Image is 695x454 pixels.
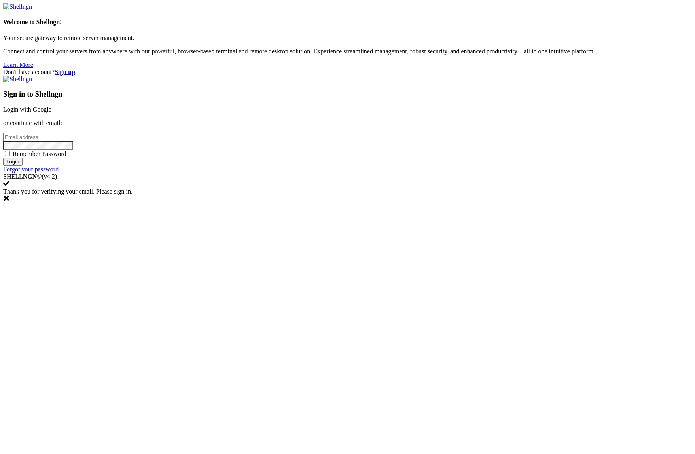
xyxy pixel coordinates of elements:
span: 4.2.0 [42,173,57,180]
div: Dismiss this notification [3,195,692,203]
a: Login with Google [3,106,51,113]
div: Don't have account? [3,68,692,76]
img: Shellngn [3,76,32,83]
p: Your secure gateway to remote server management. [3,34,692,42]
a: Sign up [55,68,75,75]
b: NGN [23,173,37,180]
span: SHELL © [3,173,57,180]
img: Shellngn [3,3,32,10]
h3: Sign in to Shellngn [3,90,692,99]
div: Thank you for verifying your email. Please sign in. [3,188,692,203]
p: Connect and control your servers from anywhere with our powerful, browser-based terminal and remo... [3,48,692,55]
h4: Welcome to Shellngn! [3,19,692,26]
p: or continue with email: [3,120,692,127]
input: Email address [3,133,73,141]
span: Remember Password [13,150,66,157]
input: Login [3,158,23,166]
a: Learn More [3,61,33,68]
a: Forgot your password? [3,166,61,173]
input: Remember Password [5,151,10,156]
